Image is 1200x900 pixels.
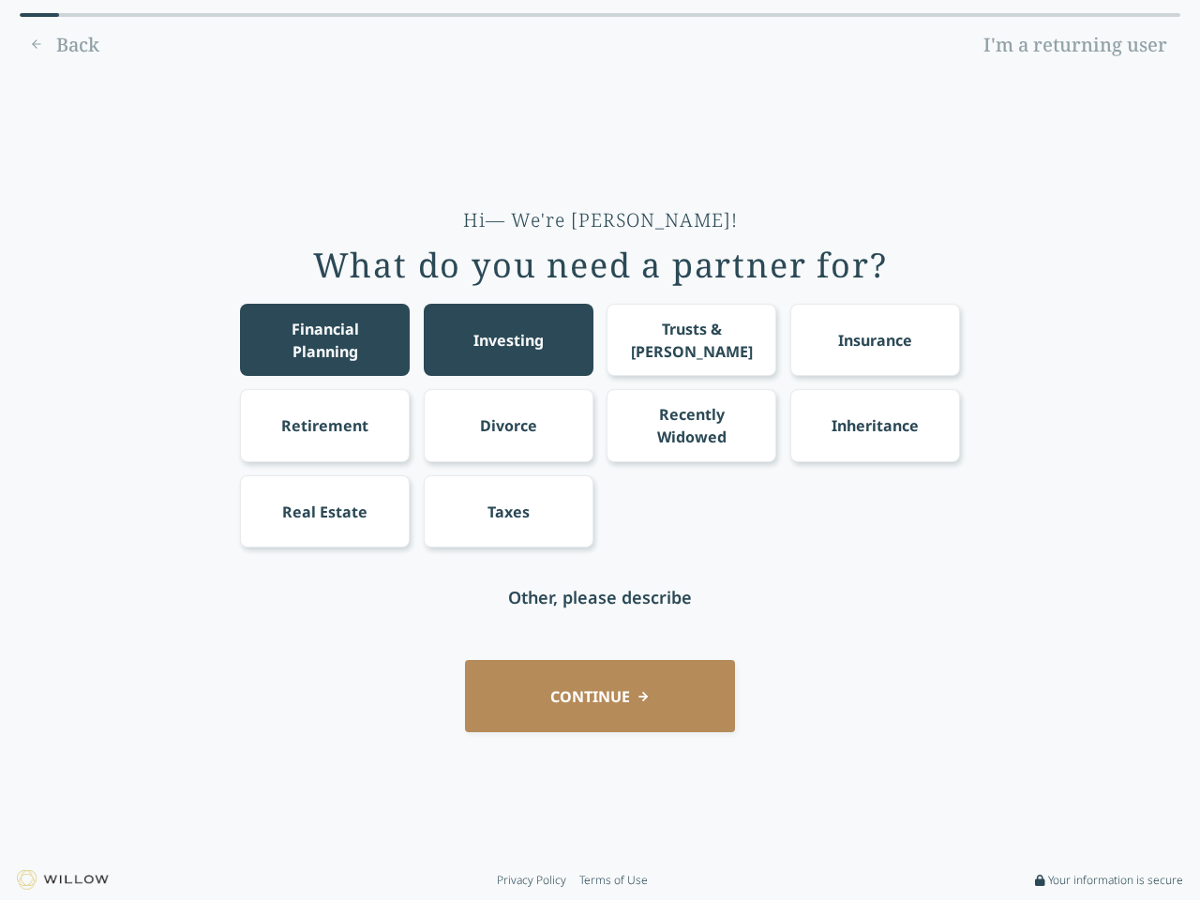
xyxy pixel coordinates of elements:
[579,873,648,888] a: Terms of Use
[20,13,59,17] div: 0% complete
[17,870,109,890] img: Willow logo
[970,30,1180,60] a: I'm a returning user
[465,660,735,732] button: CONTINUE
[313,247,888,284] div: What do you need a partner for?
[832,414,919,437] div: Inheritance
[497,873,566,888] a: Privacy Policy
[624,403,759,448] div: Recently Widowed
[282,501,367,523] div: Real Estate
[487,501,530,523] div: Taxes
[258,318,393,363] div: Financial Planning
[624,318,759,363] div: Trusts & [PERSON_NAME]
[473,329,544,352] div: Investing
[281,414,368,437] div: Retirement
[480,414,537,437] div: Divorce
[1048,873,1183,888] span: Your information is secure
[508,584,692,610] div: Other, please describe
[463,207,738,233] div: Hi— We're [PERSON_NAME]!
[838,329,912,352] div: Insurance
